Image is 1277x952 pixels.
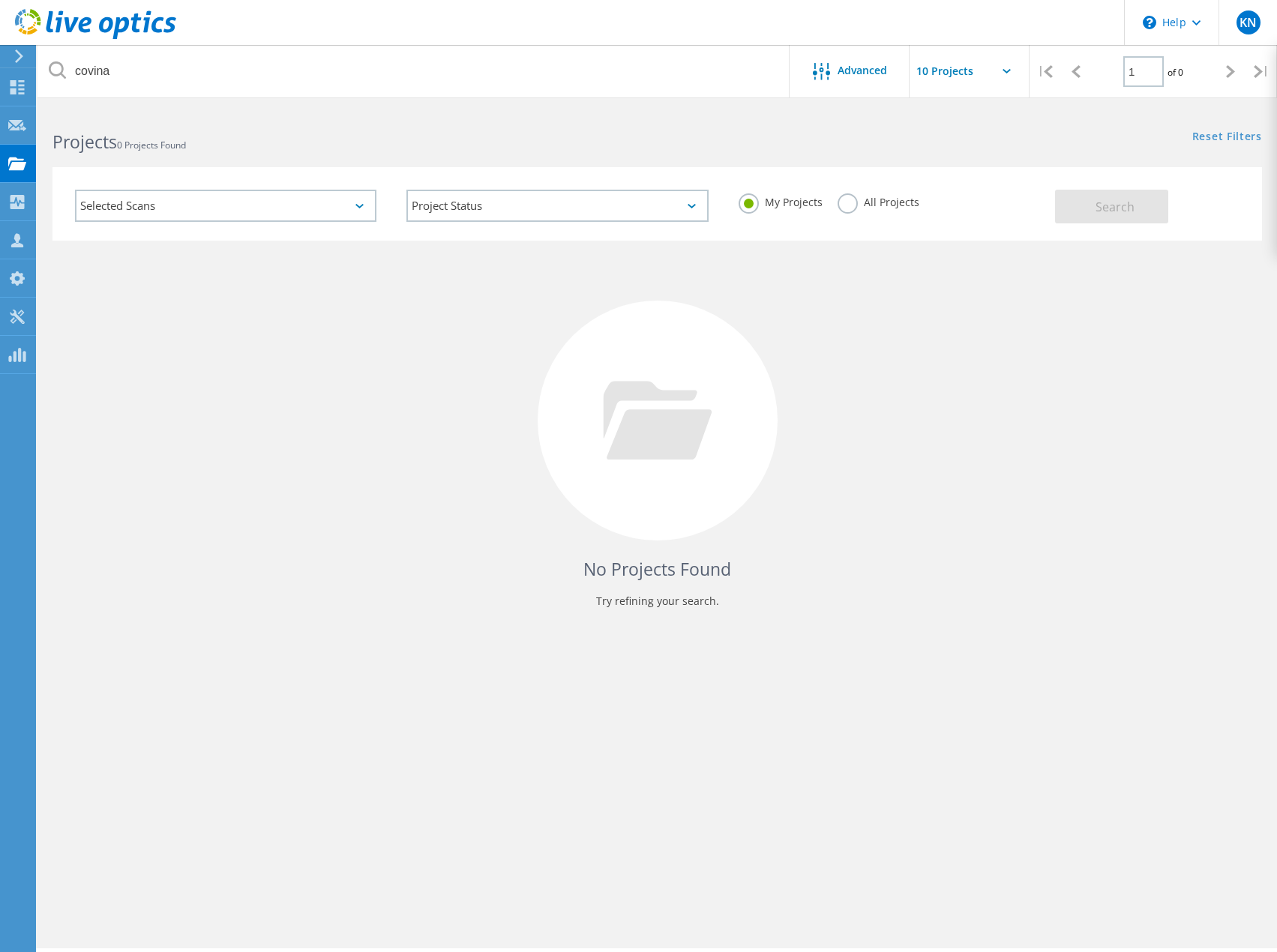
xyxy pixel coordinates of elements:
div: | [1246,45,1277,98]
h4: No Projects Found [67,557,1247,582]
svg: \n [1143,16,1156,29]
label: All Projects [838,193,919,208]
a: Reset Filters [1192,131,1262,144]
span: of 0 [1168,66,1183,79]
span: Advanced [838,65,887,76]
button: Search [1055,190,1168,223]
input: Search projects by name, owner, ID, company, etc [37,45,790,97]
span: KN [1240,16,1257,28]
label: My Projects [739,193,823,208]
div: Project Status [406,190,708,222]
a: Live Optics Dashboard [15,31,176,42]
span: Search [1096,199,1135,215]
div: | [1030,45,1060,98]
p: Try refining your search. [67,589,1247,613]
div: Selected Scans [75,190,376,222]
span: 0 Projects Found [117,139,186,151]
b: Projects [52,130,117,154]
